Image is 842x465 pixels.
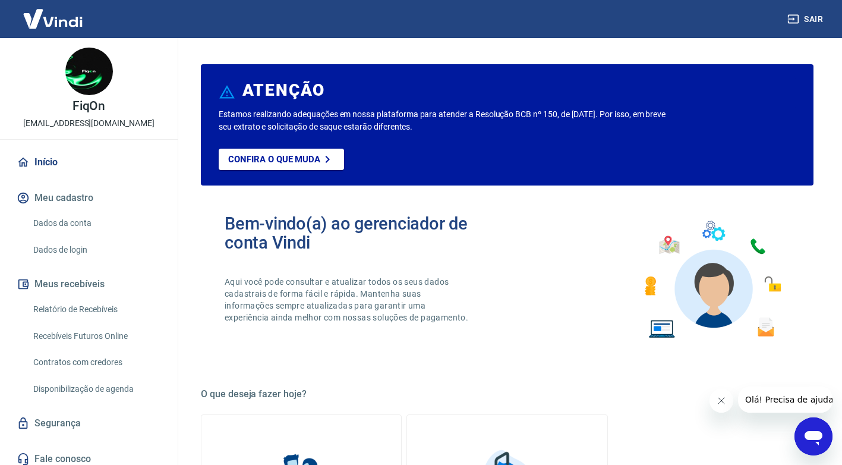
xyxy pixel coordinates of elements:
[785,8,828,30] button: Sair
[29,238,163,262] a: Dados de login
[225,276,471,323] p: Aqui você pode consultar e atualizar todos os seus dados cadastrais de forma fácil e rápida. Mant...
[29,377,163,401] a: Disponibilização de agenda
[225,214,507,252] h2: Bem-vindo(a) ao gerenciador de conta Vindi
[7,8,100,18] span: Olá! Precisa de ajuda?
[242,84,325,96] h6: ATENÇÃO
[29,211,163,235] a: Dados da conta
[228,154,320,165] p: Confira o que muda
[14,271,163,297] button: Meus recebíveis
[634,214,790,345] img: Imagem de um avatar masculino com diversos icones exemplificando as funcionalidades do gerenciado...
[14,410,163,436] a: Segurança
[14,149,163,175] a: Início
[72,100,106,112] p: FiqOn
[219,108,680,133] p: Estamos realizando adequações em nossa plataforma para atender a Resolução BCB nº 150, de [DATE]....
[709,389,733,413] iframe: Fechar mensagem
[14,185,163,211] button: Meu cadastro
[29,350,163,375] a: Contratos com credores
[65,48,113,95] img: ab0074d8-9ab8-4ee9-8770-ffd232dc6192.jpeg
[29,324,163,348] a: Recebíveis Futuros Online
[794,417,832,455] iframe: Botão para abrir a janela de mensagens
[201,388,813,400] h5: O que deseja fazer hoje?
[23,117,154,130] p: [EMAIL_ADDRESS][DOMAIN_NAME]
[219,149,344,170] a: Confira o que muda
[29,297,163,322] a: Relatório de Recebíveis
[738,387,832,413] iframe: Mensagem da empresa
[14,1,92,37] img: Vindi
